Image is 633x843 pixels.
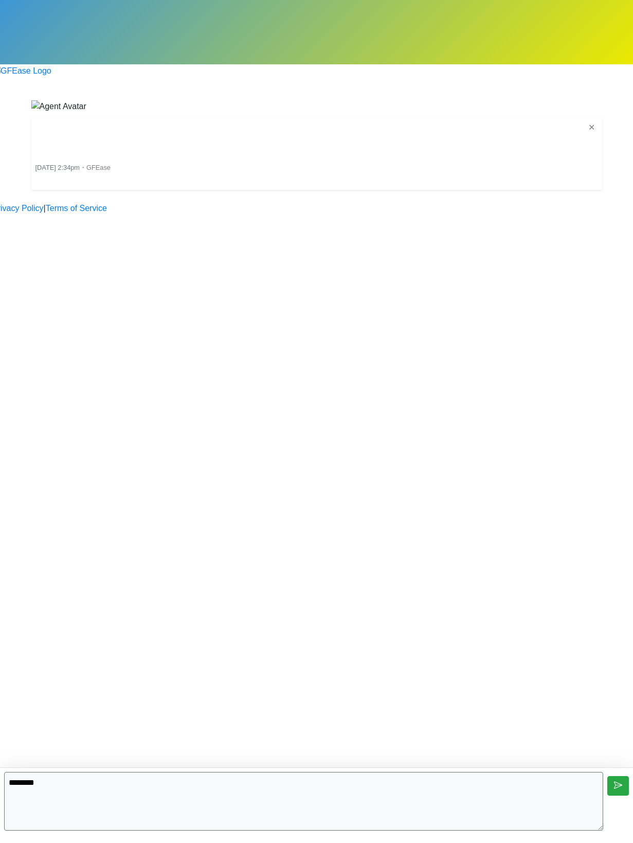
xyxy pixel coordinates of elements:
[31,100,86,113] img: Agent Avatar
[585,121,598,134] button: ✕
[86,164,111,171] span: GFEase
[44,202,46,215] a: |
[35,164,80,171] span: [DATE] 2:34pm
[35,164,111,171] small: ・
[46,202,107,215] a: Terms of Service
